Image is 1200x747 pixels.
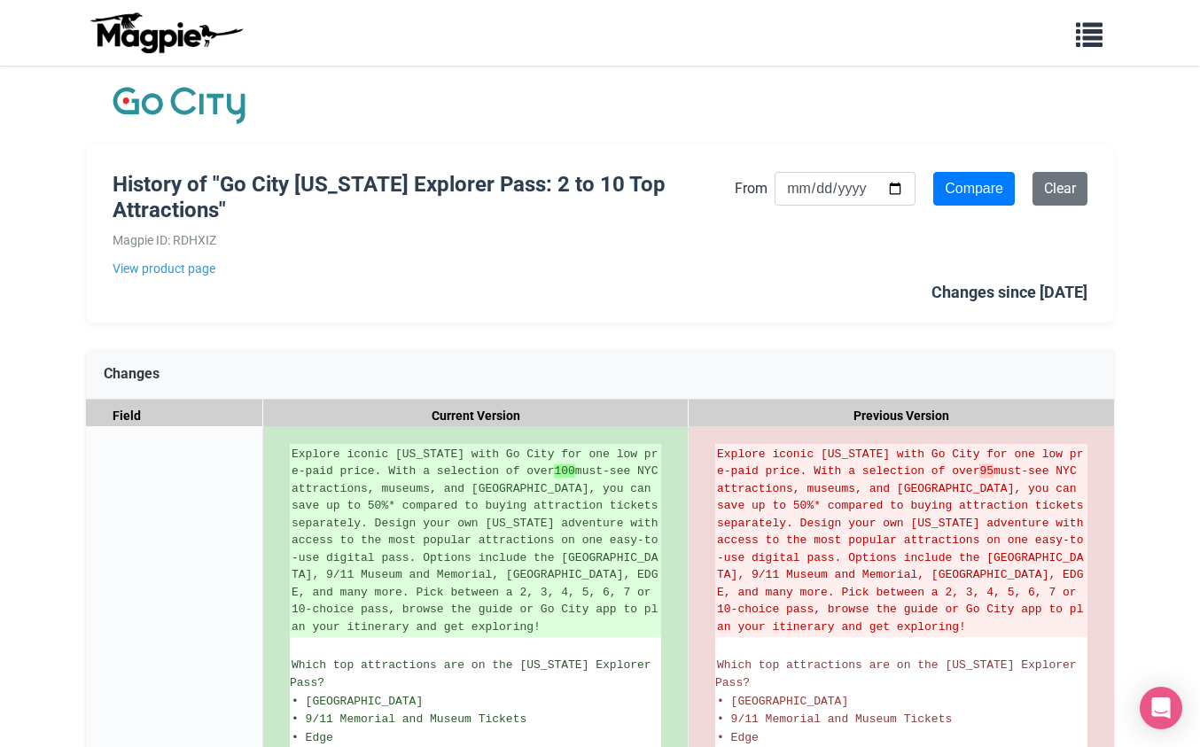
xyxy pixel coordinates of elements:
span: • 9/11 Memorial and Museum Tickets [292,712,526,726]
input: Compare [933,172,1015,206]
div: Current Version [263,400,689,432]
div: Magpie ID: RDHXIZ [113,230,735,250]
span: • [GEOGRAPHIC_DATA] [292,695,423,708]
del: Explore iconic [US_STATE] with Go City for one low pre-paid price. With a selection of over must-... [717,446,1086,636]
img: Company Logo [113,83,245,128]
h1: History of "Go City [US_STATE] Explorer Pass: 2 to 10 Top Attractions" [113,172,735,223]
span: • Edge [717,731,759,744]
ins: Explore iconic [US_STATE] with Go City for one low pre-paid price. With a selection of over must-... [292,446,659,636]
span: Which top attractions are on the [US_STATE] Explorer Pass? [290,658,658,690]
div: Open Intercom Messenger [1140,687,1182,729]
a: View product page [113,259,735,278]
label: From [735,177,768,200]
div: Field [86,400,263,432]
strong: 95 [979,464,994,478]
span: • Edge [292,731,333,744]
div: Changes since [DATE] [931,280,1087,306]
span: • [GEOGRAPHIC_DATA] [717,695,848,708]
span: • 9/11 Memorial and Museum Tickets [717,712,952,726]
strong: 100 [554,464,574,478]
img: logo-ab69f6fb50320c5b225c76a69d11143b.png [86,12,245,54]
div: Changes [86,349,1114,400]
div: Previous Version [689,400,1114,432]
a: Clear [1032,172,1087,206]
span: Which top attractions are on the [US_STATE] Explorer Pass? [715,658,1083,690]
